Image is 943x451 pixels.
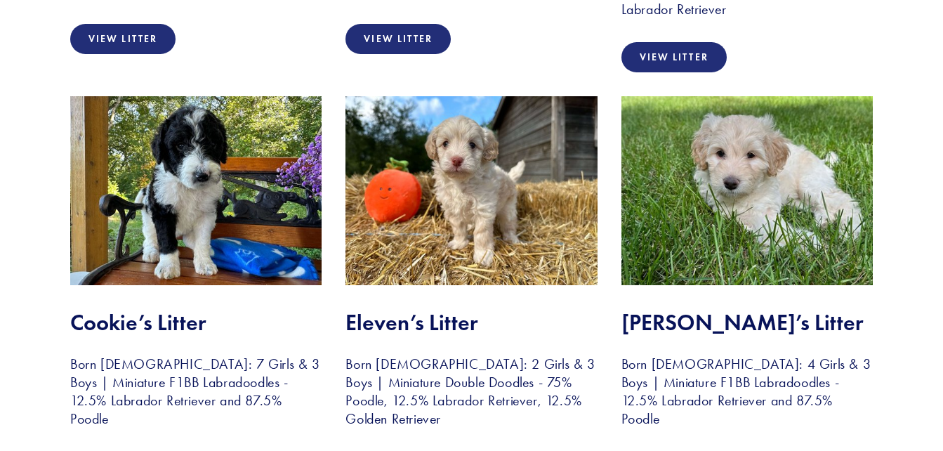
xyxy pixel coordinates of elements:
a: View Litter [621,42,727,72]
a: View Litter [345,24,451,54]
h2: [PERSON_NAME]’s Litter [621,309,873,336]
h3: Born [DEMOGRAPHIC_DATA]: 4 Girls & 3 Boys | Miniature F1BB Labradoodles - 12.5% Labrador Retrieve... [621,355,873,428]
h3: Born [DEMOGRAPHIC_DATA]: 7 Girls & 3 Boys | Miniature F1BB Labradoodles - 12.5% Labrador Retrieve... [70,355,322,428]
h2: Eleven’s Litter [345,309,597,336]
h3: Born [DEMOGRAPHIC_DATA]: 2 Girls & 3 Boys | Miniature Double Doodles - 75% Poodle, 12.5% Labrador... [345,355,597,428]
h2: Cookie’s Litter [70,309,322,336]
a: View Litter [70,24,176,54]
